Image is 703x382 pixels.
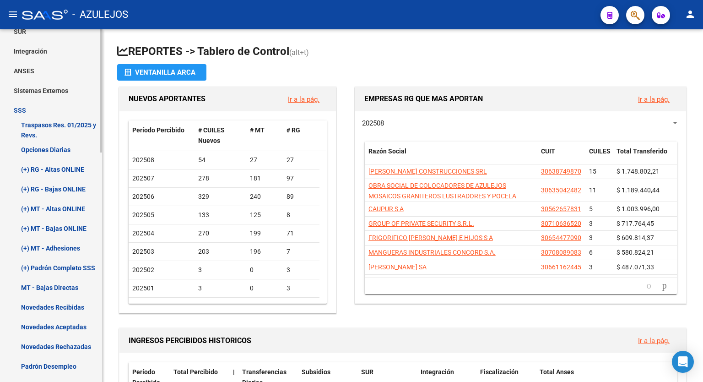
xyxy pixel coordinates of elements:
[616,168,660,175] span: $ 1.748.802,21
[250,301,279,312] div: 2
[631,332,677,349] button: Ir a la pág.
[541,186,581,194] span: 30635042482
[287,126,300,134] span: # RG
[72,5,128,25] span: - AZULEJOS
[129,120,195,151] datatable-header-cell: Período Percibido
[289,48,309,57] span: (alt+t)
[250,191,279,202] div: 240
[198,265,243,275] div: 3
[250,210,279,220] div: 125
[589,147,611,155] span: CUILES
[364,94,483,103] span: EMPRESAS RG QUE MAS APORTAN
[198,228,243,239] div: 270
[368,147,406,155] span: Razón Social
[233,368,235,376] span: |
[643,281,655,291] a: go to previous page
[589,205,593,213] span: 5
[361,368,373,376] span: SUR
[173,368,218,376] span: Total Percibido
[368,263,427,271] span: [PERSON_NAME] SA
[281,91,327,108] button: Ir a la pág.
[117,44,688,60] h1: REPORTES -> Tablero de Control
[368,249,496,256] span: MANGUERAS INDUSTRIALES CONCORD S.A.
[132,229,154,237] span: 202504
[613,142,677,172] datatable-header-cell: Total Transferido
[250,228,279,239] div: 199
[540,368,574,376] span: Total Anses
[132,211,154,218] span: 202505
[250,173,279,184] div: 181
[541,220,581,227] span: 30710636520
[616,205,660,213] span: $ 1.003.996,00
[132,175,154,182] span: 202507
[250,155,279,165] div: 27
[638,337,670,345] a: Ir a la pág.
[589,186,596,194] span: 11
[368,168,487,175] span: [PERSON_NAME] CONSTRUCCIONES SRL
[589,168,596,175] span: 15
[287,246,316,257] div: 7
[129,336,251,345] span: INGRESOS PERCIBIDOS HISTORICOS
[132,284,154,292] span: 202501
[616,263,654,271] span: $ 487.071,33
[541,168,581,175] span: 30638749870
[368,234,493,241] span: FRIGORIFICO [PERSON_NAME] E HIJOS S A
[589,249,593,256] span: 6
[541,147,555,155] span: CUIT
[287,228,316,239] div: 71
[198,301,243,312] div: 4
[198,210,243,220] div: 133
[132,193,154,200] span: 202506
[288,95,319,104] a: Ir a la pág.
[638,95,670,104] a: Ir a la pág.
[585,142,613,172] datatable-header-cell: CUILES
[132,303,154,310] span: 202412
[589,234,593,241] span: 3
[287,173,316,184] div: 97
[124,64,199,81] div: Ventanilla ARCA
[7,9,18,20] mat-icon: menu
[365,142,537,172] datatable-header-cell: Razón Social
[616,147,667,155] span: Total Transferido
[631,91,677,108] button: Ir a la pág.
[117,64,206,81] button: Ventanilla ARCA
[616,234,654,241] span: $ 609.814,37
[421,368,454,376] span: Integración
[132,156,154,164] span: 202508
[672,351,694,373] div: Open Intercom Messenger
[129,94,205,103] span: NUEVOS APORTANTES
[287,283,316,294] div: 3
[198,246,243,257] div: 203
[250,265,279,275] div: 0
[198,155,243,165] div: 54
[541,205,581,213] span: 30562657831
[198,126,225,144] span: # CUILES Nuevos
[250,126,265,134] span: # MT
[616,186,660,194] span: $ 1.189.440,44
[198,173,243,184] div: 278
[480,368,519,376] span: Fiscalización
[132,248,154,255] span: 202503
[287,191,316,202] div: 89
[541,234,581,241] span: 30654477090
[246,120,283,151] datatable-header-cell: # MT
[589,220,593,227] span: 3
[287,210,316,220] div: 8
[198,191,243,202] div: 329
[541,263,581,271] span: 30661162445
[283,120,319,151] datatable-header-cell: # RG
[368,220,474,227] span: GROUP OF PRIVATE SECURITY S.R.L.
[195,120,247,151] datatable-header-cell: # CUILES Nuevos
[132,126,184,134] span: Período Percibido
[537,142,585,172] datatable-header-cell: CUIT
[362,119,384,127] span: 202508
[287,265,316,275] div: 3
[198,283,243,294] div: 3
[250,283,279,294] div: 0
[658,281,671,291] a: go to next page
[541,249,581,256] span: 30708089083
[589,263,593,271] span: 3
[685,9,696,20] mat-icon: person
[616,249,654,256] span: $ 580.824,21
[616,220,654,227] span: $ 717.764,45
